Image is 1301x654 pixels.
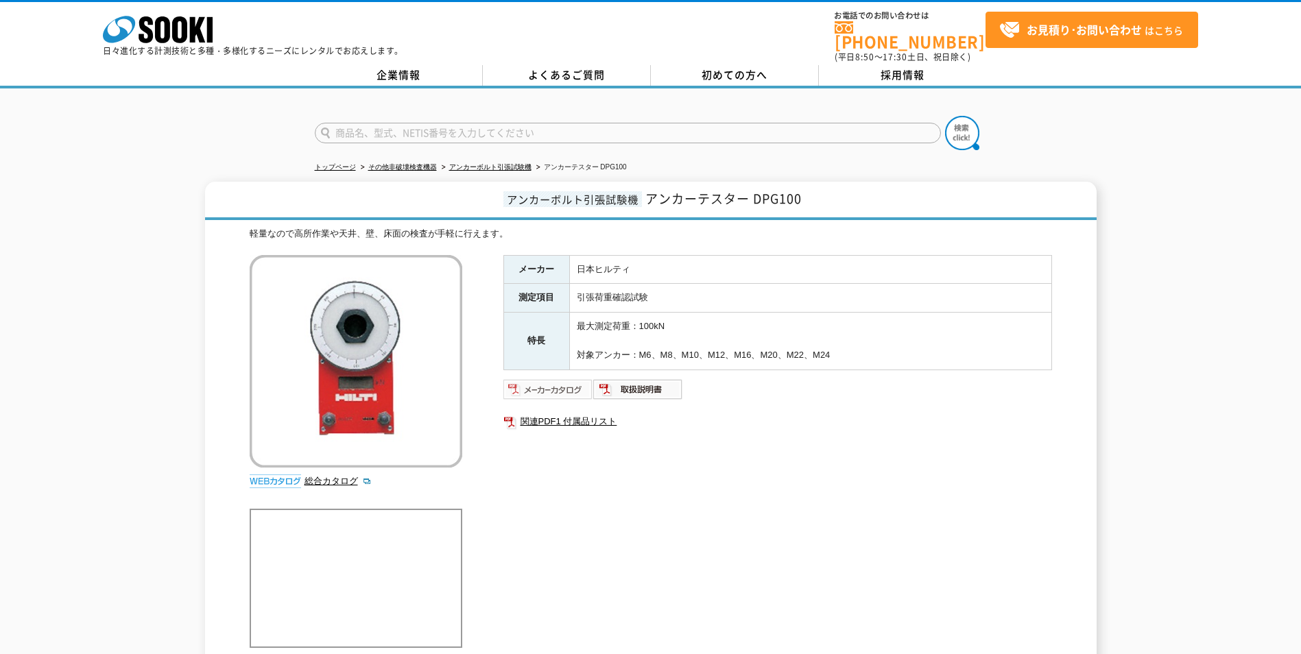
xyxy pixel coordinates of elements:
a: トップページ [315,163,356,171]
span: 17:30 [883,51,907,63]
a: 初めての方へ [651,65,819,86]
span: 8:50 [855,51,874,63]
a: 取扱説明書 [593,387,683,398]
a: アンカーボルト引張試験機 [449,163,532,171]
th: メーカー [503,255,569,284]
a: メーカーカタログ [503,387,593,398]
input: 商品名、型式、NETIS番号を入力してください [315,123,941,143]
a: お見積り･お問い合わせはこちら [986,12,1198,48]
a: 採用情報 [819,65,987,86]
span: (平日 ～ 土日、祝日除く) [835,51,970,63]
img: アンカーテスター DPG100 [250,255,462,468]
p: 日々進化する計測技術と多種・多様化するニーズにレンタルでお応えします。 [103,47,403,55]
td: 日本ヒルティ [569,255,1051,284]
th: 特長 [503,313,569,370]
td: 最大測定荷重：100kN 対象アンカー：M6、M8、M10、M12、M16、M20、M22、M24 [569,313,1051,370]
img: 取扱説明書 [593,378,683,400]
a: その他非破壊検査機器 [368,163,437,171]
a: よくあるご質問 [483,65,651,86]
a: 総合カタログ [305,476,372,486]
img: btn_search.png [945,116,979,150]
a: 関連PDF1 付属品リスト [503,413,1052,431]
span: アンカーテスター DPG100 [645,189,802,208]
span: 初めての方へ [702,67,767,82]
div: 軽量なので高所作業や天井、壁、床面の検査が手軽に行えます。 [250,227,1052,241]
a: [PHONE_NUMBER] [835,21,986,49]
a: 企業情報 [315,65,483,86]
span: はこちら [999,20,1183,40]
span: アンカーボルト引張試験機 [503,191,642,207]
img: メーカーカタログ [503,378,593,400]
span: お電話でのお問い合わせは [835,12,986,20]
li: アンカーテスター DPG100 [534,160,627,175]
th: 測定項目 [503,284,569,313]
td: 引張荷重確認試験 [569,284,1051,313]
img: webカタログ [250,474,301,488]
strong: お見積り･お問い合わせ [1027,21,1142,38]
